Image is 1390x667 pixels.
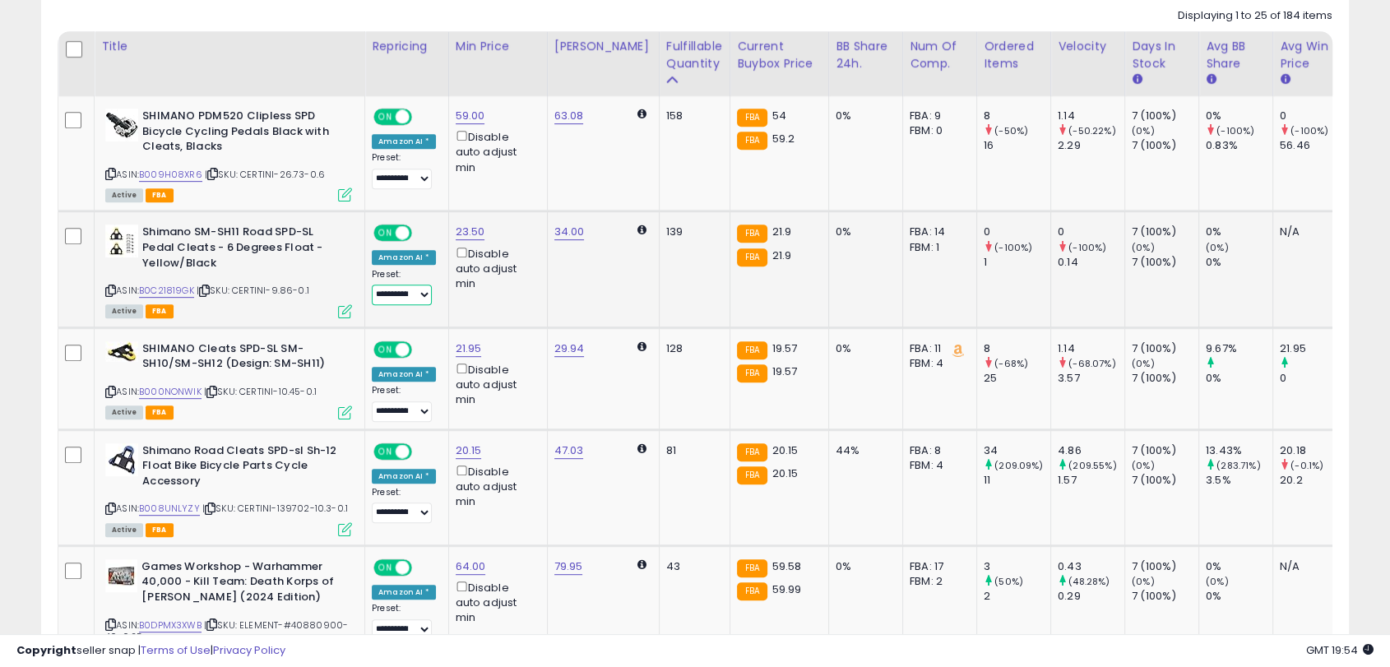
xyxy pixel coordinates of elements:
[554,224,585,240] a: 34.00
[146,304,174,318] span: FBA
[410,560,436,574] span: OFF
[1178,8,1332,24] div: Displaying 1 to 25 of 184 items
[984,559,1050,574] div: 3
[737,466,767,484] small: FBA
[372,487,436,524] div: Preset:
[1132,72,1142,87] small: Days In Stock.
[836,109,890,123] div: 0%
[1058,371,1124,386] div: 3.57
[105,225,138,257] img: 413aI0cSgFL._SL40_.jpg
[410,444,436,458] span: OFF
[372,585,436,600] div: Amazon AI *
[105,559,137,592] img: 41Mf7ZdLQQL._SL40_.jpg
[554,38,652,55] div: [PERSON_NAME]
[1058,255,1124,270] div: 0.14
[910,341,964,356] div: FBA: 11
[994,124,1028,137] small: (-50%)
[984,138,1050,153] div: 16
[1132,589,1198,604] div: 7 (100%)
[771,466,798,481] span: 20.15
[554,108,584,124] a: 63.08
[1132,138,1198,153] div: 7 (100%)
[1058,341,1124,356] div: 1.14
[836,225,890,239] div: 0%
[994,357,1028,370] small: (-68%)
[1206,72,1216,87] small: Avg BB Share.
[375,110,396,124] span: ON
[1132,241,1155,254] small: (0%)
[737,341,767,359] small: FBA
[1058,109,1124,123] div: 1.14
[146,405,174,419] span: FBA
[984,38,1044,72] div: Ordered Items
[456,558,486,575] a: 64.00
[1206,575,1229,588] small: (0%)
[1206,443,1272,458] div: 13.43%
[139,284,194,298] a: B0C21819GK
[1132,473,1198,488] div: 7 (100%)
[375,342,396,356] span: ON
[1280,109,1346,123] div: 0
[666,225,717,239] div: 139
[910,443,964,458] div: FBA: 8
[410,342,436,356] span: OFF
[984,225,1050,239] div: 0
[1132,459,1155,472] small: (0%)
[1132,371,1198,386] div: 7 (100%)
[375,560,396,574] span: ON
[836,559,890,574] div: 0%
[372,250,436,265] div: Amazon AI *
[375,226,396,240] span: ON
[771,581,801,597] span: 59.99
[1132,225,1198,239] div: 7 (100%)
[1206,109,1272,123] div: 0%
[105,341,138,362] img: 41D5K3THZ6L._SL40_.jpg
[1132,109,1198,123] div: 7 (100%)
[910,225,964,239] div: FBA: 14
[410,110,436,124] span: OFF
[910,574,964,589] div: FBM: 2
[105,618,348,643] span: | SKU: ELEMENT-#40880900-40-0.25
[737,248,767,266] small: FBA
[554,340,585,357] a: 29.94
[1058,473,1124,488] div: 1.57
[105,304,143,318] span: All listings currently available for purchase on Amazon
[836,341,890,356] div: 0%
[666,559,717,574] div: 43
[1068,575,1110,588] small: (48.28%)
[197,284,309,297] span: | SKU: CERTINI-9.86-0.1
[1216,124,1254,137] small: (-100%)
[1068,124,1115,137] small: (-50.22%)
[1280,371,1346,386] div: 0
[105,109,138,141] img: 415zQbRfJRL._SL40_.jpg
[1132,341,1198,356] div: 7 (100%)
[142,109,342,159] b: SHIMANO PDM520 Clipless SPD Bicycle Cycling Pedals Black with Cleats, Blacks
[1280,138,1346,153] div: 56.46
[1280,341,1346,356] div: 21.95
[1206,371,1272,386] div: 0%
[1206,255,1272,270] div: 0%
[994,575,1023,588] small: (50%)
[1280,38,1340,72] div: Avg Win Price
[1280,72,1290,87] small: Avg Win Price.
[139,168,202,182] a: B009H08XR6
[456,360,535,408] div: Disable auto adjust min
[1132,443,1198,458] div: 7 (100%)
[105,443,138,476] img: 41LBYCc5T1L._SL40_.jpg
[1206,559,1272,574] div: 0%
[984,341,1050,356] div: 8
[666,38,723,72] div: Fulfillable Quantity
[771,131,795,146] span: 59.2
[105,405,143,419] span: All listings currently available for purchase on Amazon
[1132,255,1198,270] div: 7 (100%)
[1280,225,1334,239] div: N/A
[456,462,535,510] div: Disable auto adjust min
[1306,642,1374,658] span: 2025-08-11 19:54 GMT
[142,443,342,493] b: Shimano Road Cleats SPD-sl Sh-12 Float Bike Bicycle Parts Cycle Accessory
[202,502,348,515] span: | SKU: CERTINI-139702-10.3-0.1
[410,226,436,240] span: OFF
[1058,559,1124,574] div: 0.43
[910,240,964,255] div: FBM: 1
[637,225,646,235] i: Calculated using Dynamic Max Price.
[1206,225,1272,239] div: 0%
